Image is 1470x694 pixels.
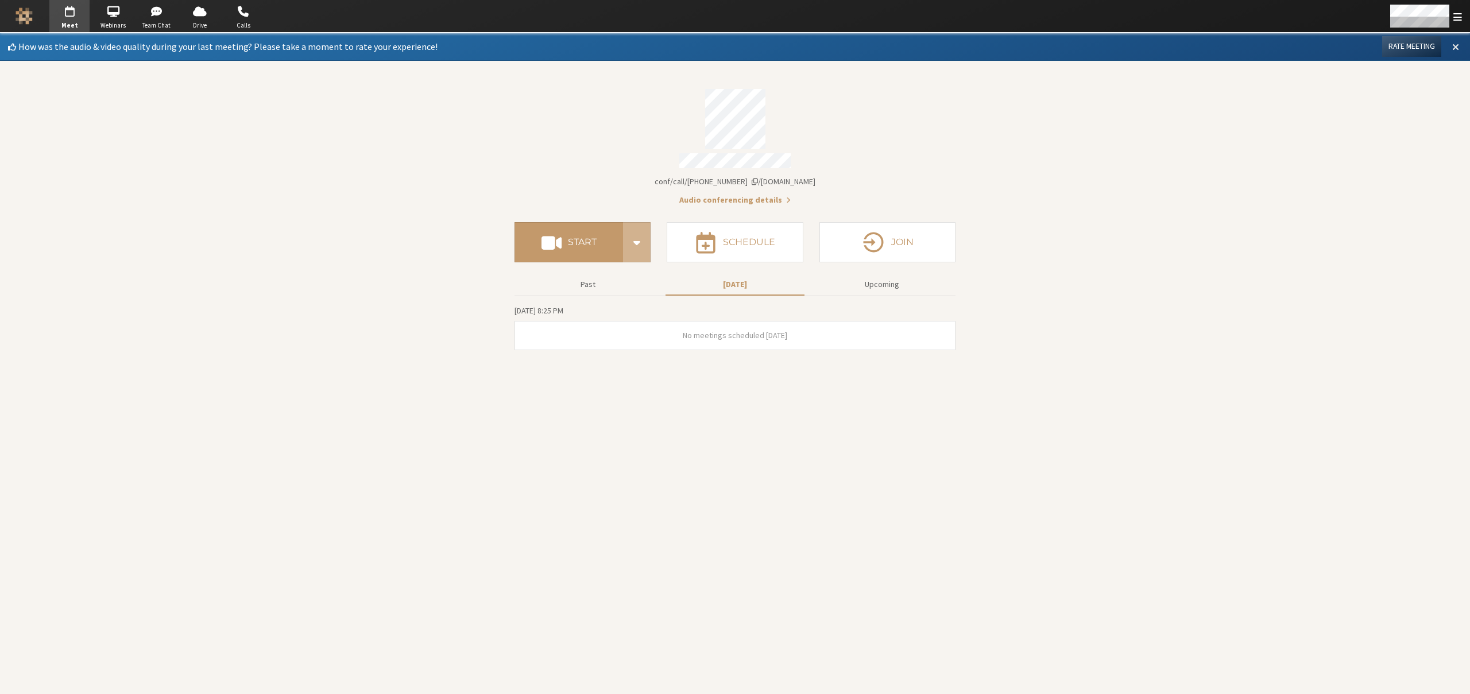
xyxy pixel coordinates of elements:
span: No meetings scheduled [DATE] [683,330,787,340]
div: Start conference options [623,222,651,262]
button: Past [519,274,657,294]
button: Copy my meeting room linkCopy my meeting room link [655,176,815,188]
span: Webinars [93,21,133,30]
button: Audio conferencing details [679,194,791,206]
span: Team Chat [137,21,177,30]
span: [DATE] 8:25 PM [514,305,563,316]
section: Account details [514,81,955,206]
button: Upcoming [813,274,951,294]
span: Meet [49,21,90,30]
h4: Start [568,238,597,247]
h4: Join [891,238,914,247]
span: Calls [223,21,264,30]
button: [DATE] [666,274,804,294]
span: Drive [180,21,220,30]
button: Rate Meeting [1382,36,1441,57]
button: Start [514,222,623,262]
button: Join [819,222,955,262]
span: How was the audio & video quality during your last meeting? Please take a moment to rate your exp... [18,41,438,52]
h4: Schedule [723,238,775,247]
button: Schedule [667,222,803,262]
span: Copy my meeting room link [655,176,815,187]
section: Today's Meetings [514,304,955,350]
img: Iotum [16,7,33,25]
